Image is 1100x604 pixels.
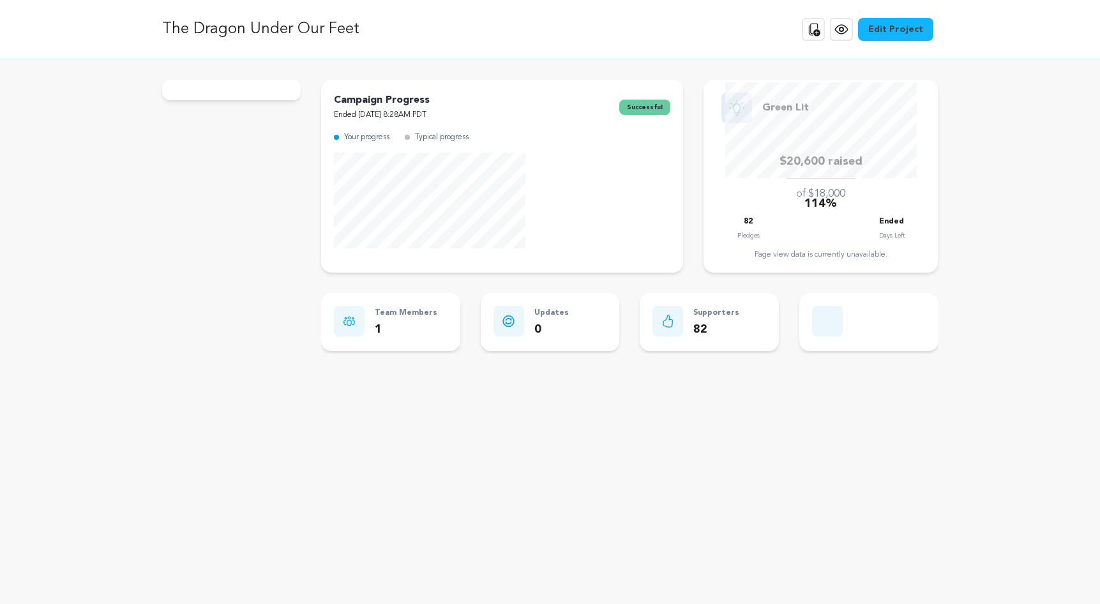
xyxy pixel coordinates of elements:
p: Updates [534,306,569,321]
p: Campaign Progress [334,93,430,108]
span: successful [619,100,670,115]
a: Edit Project [858,18,933,41]
p: of $18,000 [796,186,845,202]
p: Your progress [344,130,389,145]
div: Page view data is currently unavailable. [716,250,925,260]
p: Team Members [375,306,437,321]
p: 82 [693,321,739,339]
p: Ended [DATE] 8:28AM PDT [334,108,430,123]
p: Typical progress [415,130,469,145]
p: Days Left [879,229,905,242]
p: 1 [375,321,437,339]
p: 0 [534,321,569,339]
p: Pledges [737,229,760,242]
p: 82 [744,215,753,229]
p: Supporters [693,306,739,321]
p: 114% [804,195,837,213]
p: Ended [879,215,904,229]
p: The Dragon Under Our Feet [162,18,359,41]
